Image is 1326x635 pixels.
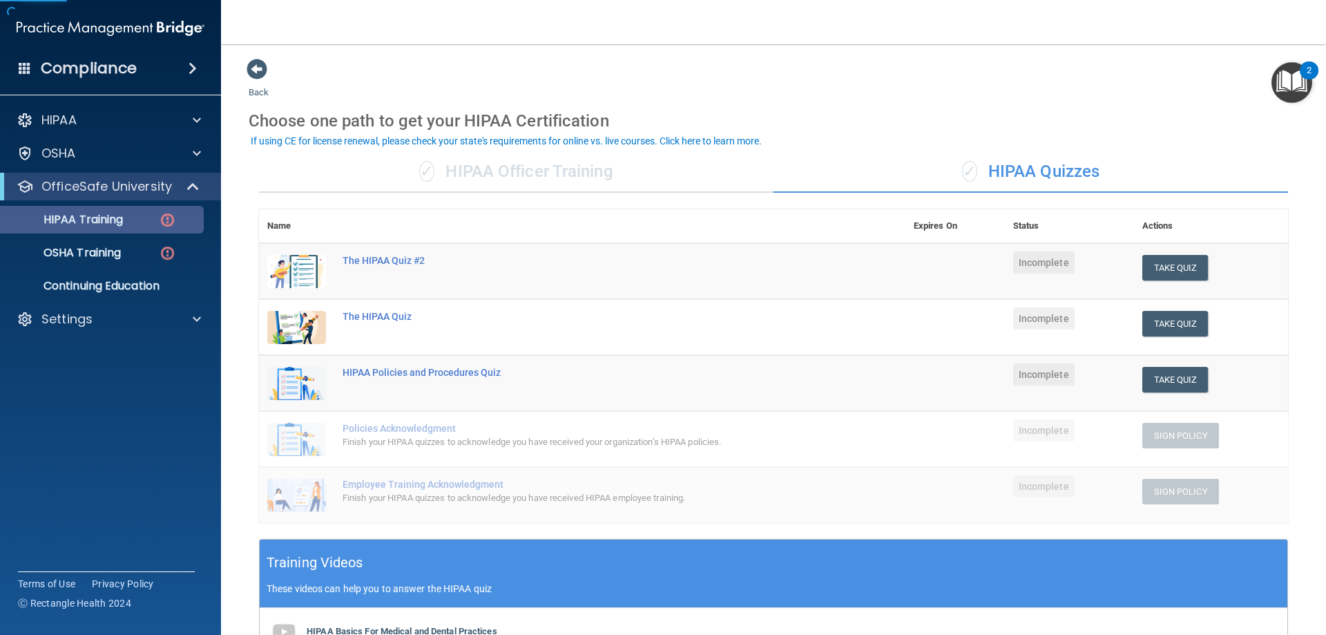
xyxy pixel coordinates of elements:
[343,311,836,322] div: The HIPAA Quiz
[249,70,269,97] a: Back
[343,255,836,266] div: The HIPAA Quiz #2
[1087,537,1309,592] iframe: Drift Widget Chat Controller
[17,15,204,42] img: PMB logo
[1271,62,1312,103] button: Open Resource Center, 2 new notifications
[1307,70,1311,88] div: 2
[343,367,836,378] div: HIPAA Policies and Procedures Quiz
[905,209,1005,243] th: Expires On
[9,279,198,293] p: Continuing Education
[1013,307,1075,330] span: Incomplete
[1142,255,1209,281] button: Take Quiz
[1142,311,1209,337] button: Take Quiz
[9,246,121,260] p: OSHA Training
[159,245,176,262] img: danger-circle.6113f641.png
[1013,363,1075,386] span: Incomplete
[1013,475,1075,497] span: Incomplete
[1142,423,1219,448] button: Sign Policy
[1013,419,1075,442] span: Incomplete
[17,178,200,195] a: OfficeSafe University
[17,311,201,328] a: Settings
[9,213,123,227] p: HIPAA Training
[249,101,1298,141] div: Choose one path to get your HIPAA Certification
[343,479,836,490] div: Employee Training Acknowledgment
[92,577,154,591] a: Privacy Policy
[41,311,93,328] p: Settings
[343,423,836,434] div: Policies Acknowledgment
[343,434,836,451] div: Finish your HIPAA quizzes to acknowledge you have received your organization’s HIPAA policies.
[18,577,75,591] a: Terms of Use
[259,151,773,193] div: HIPAA Officer Training
[1005,209,1134,243] th: Status
[17,145,201,162] a: OSHA
[41,178,172,195] p: OfficeSafe University
[1142,367,1209,392] button: Take Quiz
[159,211,176,229] img: danger-circle.6113f641.png
[41,145,76,162] p: OSHA
[249,134,764,148] button: If using CE for license renewal, please check your state's requirements for online vs. live cours...
[41,112,77,129] p: HIPAA
[17,112,201,129] a: HIPAA
[1142,479,1219,504] button: Sign Policy
[1134,209,1288,243] th: Actions
[962,161,977,182] span: ✓
[267,583,1280,594] p: These videos can help you to answer the HIPAA quiz
[267,551,363,575] h5: Training Videos
[259,209,334,243] th: Name
[18,596,131,610] span: Ⓒ Rectangle Health 2024
[343,490,836,506] div: Finish your HIPAA quizzes to acknowledge you have received HIPAA employee training.
[773,151,1288,193] div: HIPAA Quizzes
[41,59,137,78] h4: Compliance
[1013,252,1075,274] span: Incomplete
[251,136,762,146] div: If using CE for license renewal, please check your state's requirements for online vs. live cours...
[419,161,434,182] span: ✓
